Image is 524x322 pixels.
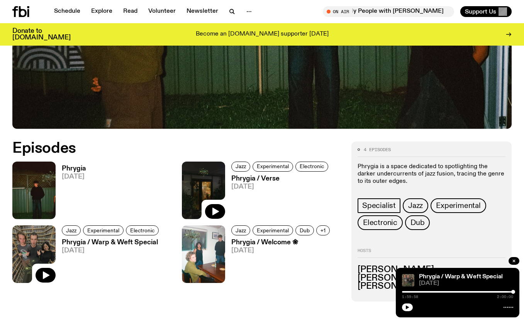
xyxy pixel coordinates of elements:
h3: [PERSON_NAME] [358,282,505,291]
a: Jazz [62,225,81,235]
a: Phrygia / Warp & Weft Special[DATE] [56,239,161,283]
span: 1:59:58 [402,295,418,299]
a: Phrygia / Warp & Weft Special [419,274,503,280]
h3: Phrygia / Welcome ❀ [231,239,332,246]
span: [DATE] [62,174,86,180]
a: Newsletter [182,6,223,17]
span: 2:00:00 [497,295,513,299]
span: Experimental [257,164,289,169]
span: Jazz [66,227,76,233]
a: Schedule [49,6,85,17]
span: Electronic [363,218,397,227]
span: Electronic [130,227,154,233]
a: Phrygia / Verse[DATE] [225,175,331,219]
h3: [PERSON_NAME] [358,274,505,283]
a: Jazz [231,162,250,172]
a: Experimental [253,225,293,235]
h2: Hosts [358,249,505,258]
button: +1 [316,225,330,235]
button: Support Us [460,6,512,17]
span: Experimental [87,227,119,233]
span: [DATE] [419,281,513,286]
a: Explore [86,6,117,17]
a: Electronic [358,215,403,230]
a: Experimental [431,198,486,213]
span: Experimental [257,227,289,233]
a: Specialist [358,198,400,213]
span: +1 [321,227,326,233]
span: Dub [300,227,310,233]
p: Become an [DOMAIN_NAME] supporter [DATE] [196,31,329,38]
a: Phrygia / Welcome ❀[DATE] [225,239,332,283]
a: Electronic [126,225,159,235]
img: A greeny-grainy film photo of Bela, John and Bindi at night. They are standing in a backyard on g... [12,162,56,219]
span: Jazz [236,164,246,169]
span: Electronic [300,164,324,169]
a: Experimental [253,162,293,172]
span: Jazz [236,227,246,233]
h3: Donate to [DOMAIN_NAME] [12,28,71,41]
span: 4 episodes [364,148,391,152]
a: Volunteer [144,6,180,17]
p: Phrygia is a space dedicated to spotlighting the darker undercurrents of jazz fusion, tracing the... [358,163,505,186]
span: Dub [410,218,424,227]
h3: Phrygia [62,165,86,172]
a: Dub [295,225,314,235]
h2: Episodes [12,141,342,155]
h3: Phrygia / Verse [231,175,331,182]
a: Experimental [83,225,124,235]
span: [DATE] [231,184,331,190]
span: Specialist [362,201,396,210]
a: Electronic [295,162,328,172]
span: Jazz [408,201,423,210]
a: Jazz [231,225,250,235]
a: Jazz [403,198,428,213]
a: Dub [405,215,430,230]
span: Tune in live [331,9,450,14]
span: [DATE] [231,247,332,254]
button: On AirMi Gente/My People with [PERSON_NAME] [323,6,454,17]
h3: Phrygia / Warp & Weft Special [62,239,161,246]
span: [DATE] [62,247,161,254]
a: Read [119,6,142,17]
a: Phrygia[DATE] [56,165,86,219]
h3: [PERSON_NAME] [358,266,505,274]
span: Experimental [436,201,481,210]
span: Support Us [465,8,496,15]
